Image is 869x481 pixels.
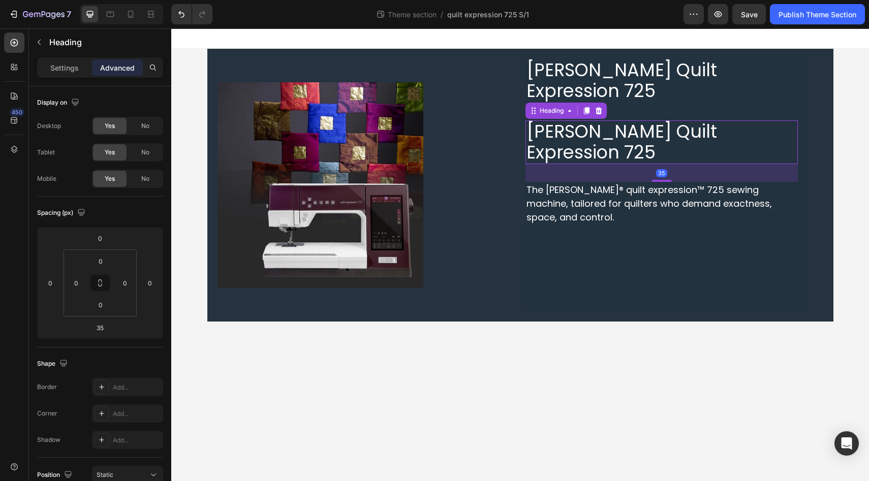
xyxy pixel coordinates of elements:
p: 7 [67,8,71,20]
input: 0 [90,231,110,246]
span: Yes [105,148,115,157]
div: Spacing (px) [37,206,87,220]
img: [object Object] [46,54,253,260]
input: 0px [117,275,133,291]
p: Settings [50,62,79,73]
iframe: Design area [171,28,869,481]
button: Publish Theme Section [770,4,865,24]
div: Add... [113,383,161,392]
div: Open Intercom Messenger [834,431,859,456]
span: [PERSON_NAME] Quilt Expression 725 [355,90,546,136]
div: 450 [10,108,24,116]
input: 0px [90,253,111,269]
span: Yes [105,121,115,131]
span: quilt expression 725 S/1 [447,9,529,20]
div: 35 [485,141,496,149]
div: Add... [113,436,161,445]
span: The [PERSON_NAME]® quilt expression™ 725 sewing machine, tailored for quilters who demand exactne... [355,155,601,195]
span: / [441,9,443,20]
div: Border [37,382,57,392]
div: Undo/Redo [171,4,212,24]
span: No [141,148,149,157]
div: Add... [113,409,161,419]
div: Tablet [37,148,55,157]
div: Corner [37,409,57,418]
input: 0px [69,275,84,291]
div: Desktop [37,121,61,131]
span: Static [97,471,113,478]
p: Heading [49,36,159,48]
span: Save [741,10,758,19]
p: Advanced [100,62,135,73]
div: Heading [366,78,394,87]
span: Yes [105,174,115,183]
button: 7 [4,4,76,24]
span: [PERSON_NAME] Quilt Expression 725 [355,29,546,75]
input: 0 [142,275,158,291]
span: Theme section [386,9,439,20]
input: 0px [90,297,111,312]
input: 0 [43,275,58,291]
button: Save [732,4,766,24]
div: Shape [37,357,70,371]
span: No [141,121,149,131]
input: 35 [90,320,110,335]
div: Publish Theme Section [779,9,856,20]
div: Mobile [37,174,56,183]
span: No [141,174,149,183]
div: Shadow [37,435,60,444]
div: Display on [37,96,81,110]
